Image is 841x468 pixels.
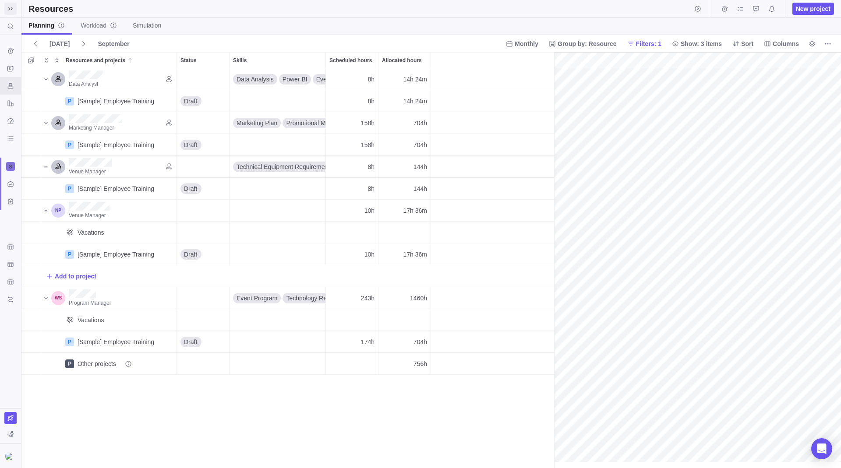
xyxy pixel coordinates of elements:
[502,38,542,50] span: Monthly
[177,68,230,90] div: Status
[69,298,111,307] a: Program Manager
[718,7,731,14] a: Time logs
[177,331,230,353] div: Status
[163,160,175,172] span: Find candidates
[734,3,746,15] span: My assignments
[51,116,65,130] div: Marketing Manager
[326,287,378,309] div: Scheduled hours
[126,18,168,35] a: Simulation
[413,162,427,171] span: 144h
[378,156,431,177] div: 144h
[378,287,431,309] div: 1460h
[378,134,431,155] div: 704h
[624,38,665,50] span: Filters: 1
[69,300,111,306] span: Program Manager
[184,141,197,149] span: Draft
[177,112,230,134] div: Status
[413,338,427,346] span: 704h
[51,160,65,174] div: Venue Manager
[792,3,834,15] span: New project
[734,7,746,14] a: My assignments
[230,331,326,353] div: Skills
[69,167,106,176] a: Venue Manager
[230,200,326,222] div: Skills
[66,56,125,65] span: Resources and projects
[184,184,197,193] span: Draft
[326,200,378,222] div: Scheduled hours
[326,331,378,353] div: Scheduled hours
[413,119,427,127] span: 704h
[329,56,372,65] span: Scheduled hours
[41,54,52,67] span: Expand
[326,200,378,221] div: 10h
[378,331,431,353] div: Allocated hours
[378,200,431,222] div: Allocated hours
[177,156,230,178] div: Status
[230,68,326,90] div: Skills
[230,112,326,134] div: Skills
[403,206,427,215] span: 17h 36m
[41,331,177,353] div: Resources and projects
[668,38,725,50] span: Show: 3 items
[41,156,177,178] div: Resources and projects
[361,294,375,303] span: 243h
[750,3,762,15] span: Approval requests
[41,309,177,331] div: Resources and projects
[760,38,802,50] span: Columns
[49,39,70,48] span: [DATE]
[326,90,378,112] div: 8h
[286,119,345,127] span: Promotional Materials
[367,75,375,84] span: 8h
[4,412,17,424] a: Upgrade now (Trial ends in 15 days)
[237,294,277,303] span: Event Program
[58,22,65,29] svg: info-description
[21,265,554,287] div: Add New
[125,360,132,367] svg: info-description
[378,243,431,265] div: 17h 36m
[367,162,375,171] span: 8h
[177,178,230,200] div: Status
[74,18,124,35] a: Workloadinfo-description
[5,453,16,460] img: Show
[230,309,326,331] div: Skills
[65,359,74,368] div: P
[326,68,378,90] div: 8h
[230,353,326,375] div: Skills
[41,243,177,265] div: Resources and projects
[69,81,98,87] span: Data Analyst
[69,125,114,131] span: Marketing Manager
[361,141,375,149] span: 158h
[65,184,74,193] div: P
[378,200,431,221] div: 17h 36m
[326,112,378,134] div: Scheduled hours
[378,90,431,112] div: Allocated hours
[378,134,431,156] div: Allocated hours
[378,353,431,375] div: Allocated hours
[326,309,378,331] div: Scheduled hours
[41,68,177,90] div: Resources and projects
[65,250,74,259] div: P
[41,90,177,112] div: Resources and projects
[41,222,177,243] div: Resources and projects
[750,7,762,14] a: Approval requests
[65,141,74,149] div: P
[62,53,177,68] div: Resources and projects
[230,243,326,265] div: Skills
[378,331,431,352] div: 704h
[133,21,161,30] span: Simulation
[326,353,378,375] div: Scheduled hours
[316,75,390,84] span: Event Performance Metrics
[326,287,378,309] div: 243h
[378,112,431,134] div: 704h
[326,331,378,352] div: 174h
[41,134,177,156] div: Resources and projects
[237,119,277,127] span: Marketing Plan
[163,73,175,85] span: Find candidates
[78,184,154,193] div: [Sample] Employee Training
[796,4,830,13] span: New project
[378,222,431,243] div: Allocated hours
[184,250,197,259] span: Draft
[286,294,371,303] span: Technology Requirements Plan
[177,90,230,112] div: Status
